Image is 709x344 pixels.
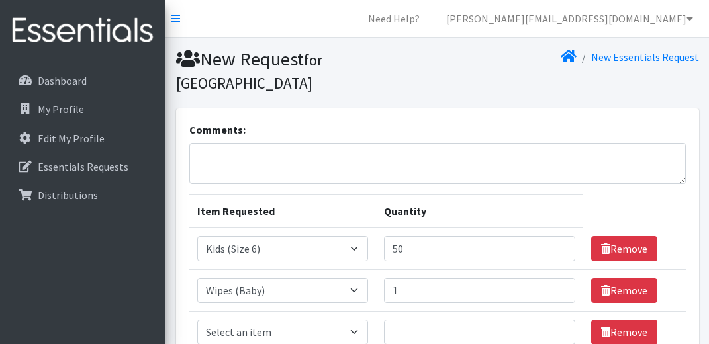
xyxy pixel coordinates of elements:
h1: New Request [176,48,433,93]
a: My Profile [5,96,160,122]
a: [PERSON_NAME][EMAIL_ADDRESS][DOMAIN_NAME] [436,5,704,32]
a: Essentials Requests [5,153,160,180]
a: Distributions [5,182,160,208]
th: Quantity [376,195,583,228]
p: Essentials Requests [38,160,128,173]
p: Distributions [38,189,98,202]
a: Edit My Profile [5,125,160,151]
p: Edit My Profile [38,132,105,145]
th: Item Requested [189,195,376,228]
img: HumanEssentials [5,9,160,53]
p: My Profile [38,103,84,116]
small: for [GEOGRAPHIC_DATA] [176,50,322,93]
label: Comments: [189,122,246,138]
a: Remove [591,278,657,303]
a: New Essentials Request [591,50,699,64]
p: Dashboard [38,74,87,87]
a: Dashboard [5,67,160,94]
a: Remove [591,236,657,261]
a: Need Help? [357,5,430,32]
